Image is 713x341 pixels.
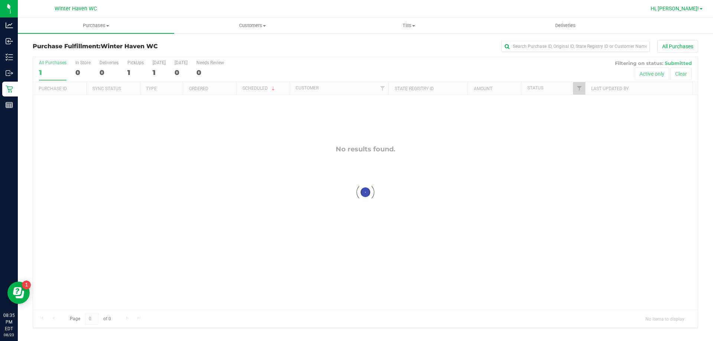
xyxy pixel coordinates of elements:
[33,43,254,50] h3: Purchase Fulfillment:
[6,22,13,29] inline-svg: Analytics
[18,18,174,33] a: Purchases
[6,69,13,77] inline-svg: Outbound
[18,22,174,29] span: Purchases
[501,41,650,52] input: Search Purchase ID, Original ID, State Registry ID or Customer Name...
[7,282,30,304] iframe: Resource center
[331,22,486,29] span: Tills
[3,332,14,338] p: 08/23
[487,18,644,33] a: Deliveries
[55,6,97,12] span: Winter Haven WC
[6,53,13,61] inline-svg: Inventory
[6,85,13,93] inline-svg: Retail
[6,101,13,109] inline-svg: Reports
[6,37,13,45] inline-svg: Inbound
[174,18,331,33] a: Customers
[175,22,330,29] span: Customers
[545,22,586,29] span: Deliveries
[22,281,31,289] iframe: Resource center unread badge
[101,43,158,50] span: Winter Haven WC
[3,312,14,332] p: 08:35 PM EDT
[651,6,699,12] span: Hi, [PERSON_NAME]!
[657,40,698,53] button: All Purchases
[331,18,487,33] a: Tills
